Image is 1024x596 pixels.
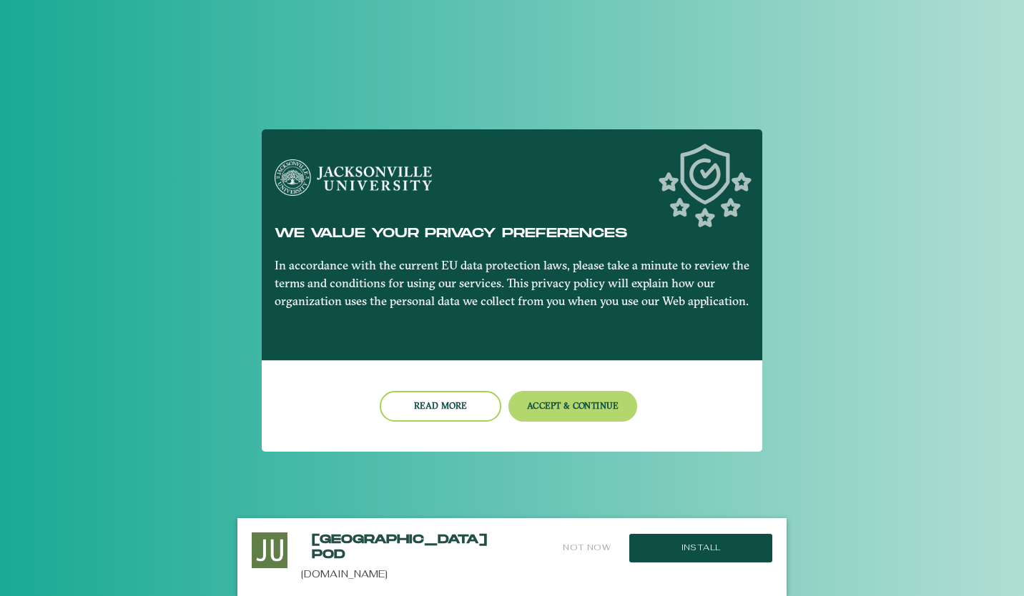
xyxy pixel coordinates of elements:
[301,567,388,580] a: [DOMAIN_NAME]
[275,226,750,242] h5: We value your privacy preferences
[508,391,638,422] button: Accept & Continue
[275,257,750,310] p: In accordance with the current EU data protection laws, please take a minute to review the terms ...
[629,534,772,562] button: Install
[275,159,432,196] img: Jacksonville University logo
[380,391,501,422] button: Read more
[561,532,612,563] button: Not Now
[252,532,287,568] img: Install this Application?
[312,532,461,562] h2: [GEOGRAPHIC_DATA] POD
